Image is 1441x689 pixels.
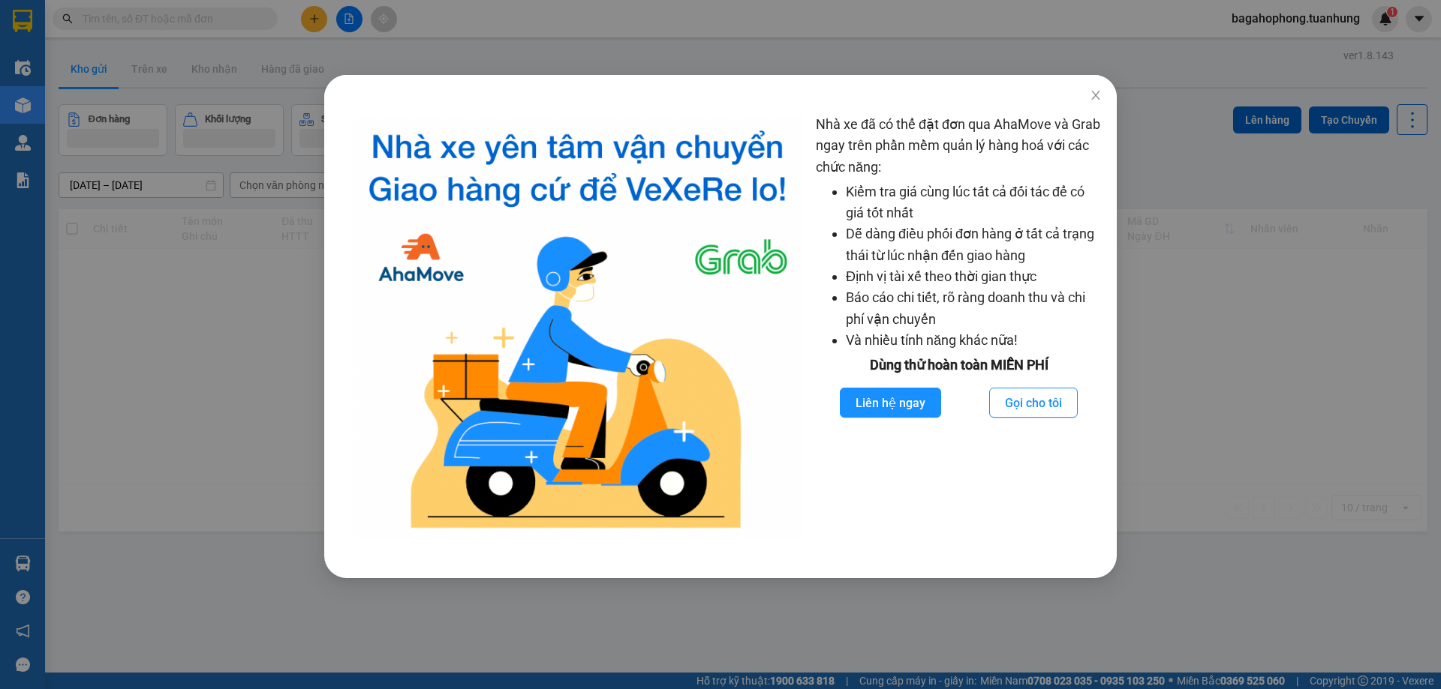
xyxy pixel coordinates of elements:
[351,114,804,541] img: logo
[846,181,1102,224] li: Kiểm tra giá cùng lúc tất cả đối tác để có giá tốt nhất
[846,330,1102,351] li: Và nhiều tính năng khác nữa!
[856,394,925,412] span: Liên hệ ngay
[816,114,1102,541] div: Nhà xe đã có thể đặt đơn qua AhaMove và Grab ngay trên phần mềm quản lý hàng hoá với các chức năng:
[1005,394,1062,412] span: Gọi cho tôi
[989,388,1078,418] button: Gọi cho tôi
[846,223,1102,266] li: Dễ dàng điều phối đơn hàng ở tất cả trạng thái từ lúc nhận đến giao hàng
[846,266,1102,287] li: Định vị tài xế theo thời gian thực
[846,287,1102,330] li: Báo cáo chi tiết, rõ ràng doanh thu và chi phí vận chuyển
[1075,75,1117,117] button: Close
[1090,89,1102,101] span: close
[816,355,1102,376] div: Dùng thử hoàn toàn MIỄN PHÍ
[840,388,941,418] button: Liên hệ ngay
